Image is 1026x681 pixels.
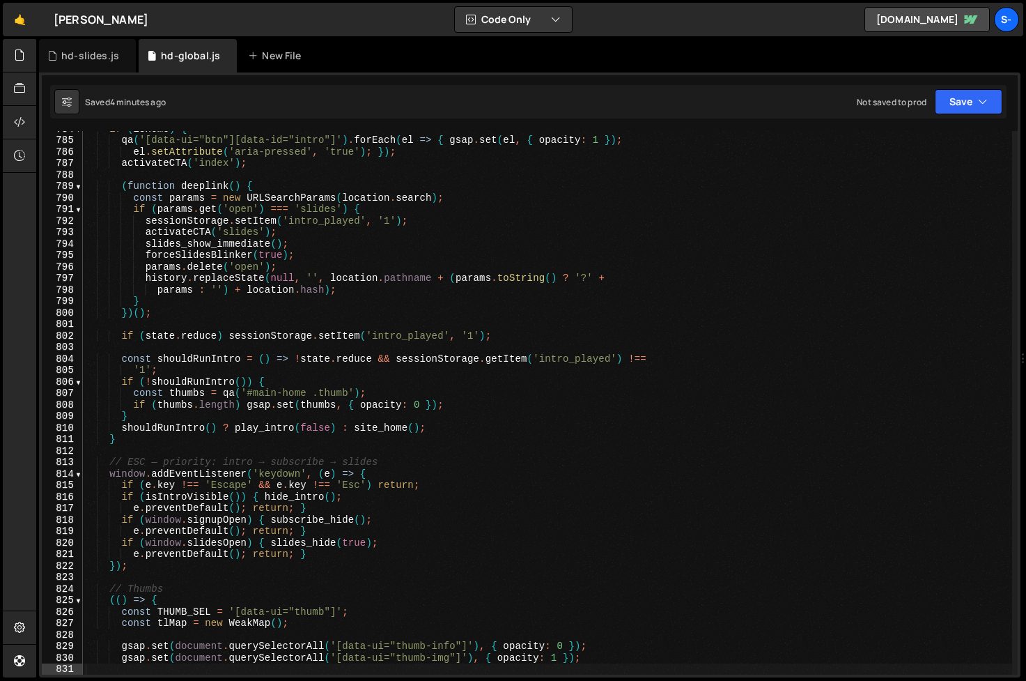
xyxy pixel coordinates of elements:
div: 817 [42,503,83,514]
div: 809 [42,411,83,422]
div: 812 [42,445,83,457]
div: hd-global.js [161,49,220,63]
div: 823 [42,572,83,583]
div: 797 [42,273,83,284]
div: 788 [42,169,83,181]
div: 816 [42,491,83,503]
div: 807 [42,388,83,399]
div: Saved [85,96,166,108]
div: 826 [42,606,83,618]
div: [PERSON_NAME] [54,11,148,28]
div: 805 [42,365,83,376]
div: 787 [42,158,83,169]
div: 795 [42,250,83,261]
div: 799 [42,296,83,307]
div: 820 [42,537,83,549]
div: 806 [42,376,83,388]
div: 798 [42,284,83,296]
div: 803 [42,342,83,353]
div: 827 [42,618,83,629]
div: 821 [42,549,83,560]
div: hd-slides.js [61,49,119,63]
div: 786 [42,146,83,158]
div: 804 [42,353,83,365]
div: 801 [42,319,83,330]
div: 815 [42,480,83,491]
div: 791 [42,204,83,215]
div: 813 [42,457,83,468]
div: New File [248,49,306,63]
div: 818 [42,514,83,526]
div: 810 [42,422,83,434]
div: 789 [42,181,83,192]
div: 814 [42,468,83,480]
div: 831 [42,664,83,675]
div: 811 [42,434,83,445]
div: 825 [42,595,83,606]
div: 829 [42,641,83,652]
div: 796 [42,261,83,273]
button: Save [935,89,1002,114]
div: 785 [42,135,83,146]
div: 800 [42,307,83,319]
div: Not saved to prod [857,96,926,108]
div: 790 [42,192,83,204]
a: [DOMAIN_NAME] [864,7,990,32]
div: 819 [42,526,83,537]
div: 824 [42,583,83,595]
div: 830 [42,652,83,664]
div: 794 [42,238,83,250]
div: 793 [42,227,83,238]
div: 802 [42,330,83,342]
a: 🤙 [3,3,37,36]
div: 808 [42,399,83,411]
button: Code Only [455,7,572,32]
div: 828 [42,629,83,641]
div: 4 minutes ago [110,96,166,108]
a: s- [994,7,1019,32]
div: 792 [42,215,83,227]
div: 822 [42,560,83,572]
